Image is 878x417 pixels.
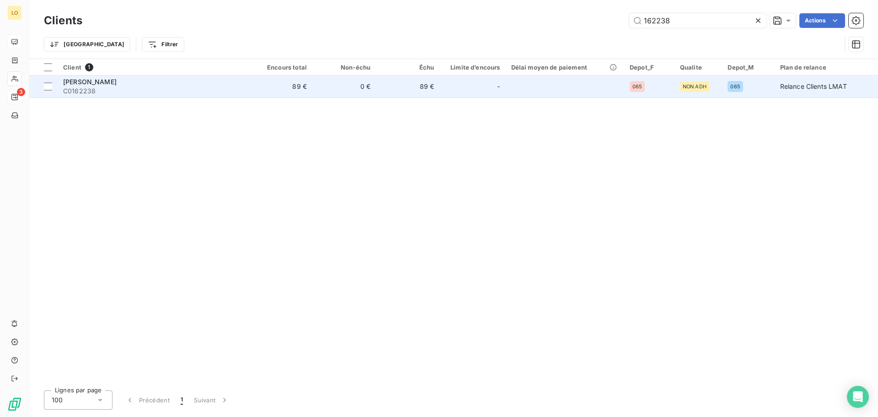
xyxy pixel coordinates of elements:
[318,64,370,71] div: Non-échu
[254,64,307,71] div: Encours total
[63,78,117,86] span: [PERSON_NAME]
[44,12,82,29] h3: Clients
[630,64,669,71] div: Depot_F
[17,88,25,96] span: 3
[120,390,175,410] button: Précédent
[683,84,707,89] span: NON ADH
[780,64,873,71] div: Plan de relance
[629,13,766,28] input: Rechercher
[445,64,500,71] div: Limite d’encours
[85,63,93,71] span: 1
[799,13,845,28] button: Actions
[63,64,81,71] span: Client
[142,37,184,52] button: Filtrer
[7,5,22,20] div: LO
[249,76,312,97] td: 89 €
[511,64,619,71] div: Délai moyen de paiement
[376,76,439,97] td: 89 €
[312,76,376,97] td: 0 €
[181,395,183,405] span: 1
[847,386,869,408] div: Open Intercom Messenger
[188,390,235,410] button: Suivant
[680,64,717,71] div: Qualite
[780,82,847,91] div: Relance Clients LMAT
[730,84,740,89] span: 065
[7,397,22,412] img: Logo LeanPay
[52,395,63,405] span: 100
[175,390,188,410] button: 1
[381,64,434,71] div: Échu
[44,37,130,52] button: [GEOGRAPHIC_DATA]
[728,64,769,71] div: Depot_M
[63,87,243,96] span: C0162238
[497,82,500,91] span: -
[632,84,642,89] span: 065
